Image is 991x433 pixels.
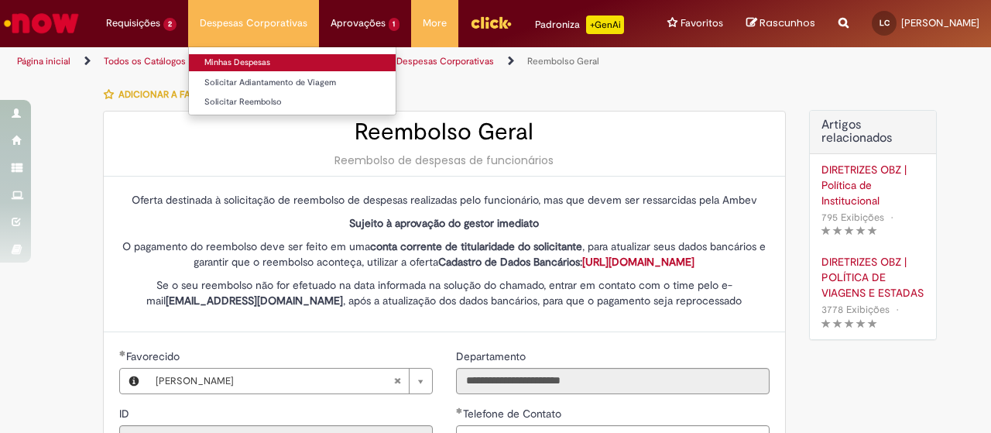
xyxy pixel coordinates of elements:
[119,119,770,145] h2: Reembolso Geral
[106,15,160,31] span: Requisições
[166,294,343,308] strong: [EMAIL_ADDRESS][DOMAIN_NAME]
[200,15,307,31] span: Despesas Corporativas
[349,216,539,230] strong: Sujeito à aprovação do gestor imediato
[456,407,463,414] span: Obrigatório Preenchido
[189,94,396,111] a: Solicitar Reembolso
[586,15,624,34] p: +GenAi
[396,55,494,67] a: Despesas Corporativas
[893,299,902,320] span: •
[470,11,512,34] img: click_logo_yellow_360x200.png
[535,15,624,34] div: Padroniza
[389,18,400,31] span: 1
[463,407,564,421] span: Telefone de Contato
[821,303,890,316] span: 3778 Exibições
[104,55,186,67] a: Todos os Catálogos
[331,15,386,31] span: Aprovações
[901,16,979,29] span: [PERSON_NAME]
[582,255,694,269] a: [URL][DOMAIN_NAME]
[189,74,396,91] a: Solicitar Adiantamento de Viagem
[119,406,132,421] label: Somente leitura - ID
[456,349,529,363] span: Somente leitura - Departamento
[821,211,884,224] span: 795 Exibições
[119,350,126,356] span: Obrigatório Preenchido
[12,47,649,76] ul: Trilhas de página
[188,46,396,115] ul: Despesas Corporativas
[821,162,924,208] a: DIRETRIZES OBZ | Política de Institucional
[189,54,396,71] a: Minhas Despesas
[119,239,770,270] p: O pagamento do reembolso deve ser feito em uma , para atualizar seus dados bancários e garantir q...
[456,368,770,394] input: Departamento
[163,18,177,31] span: 2
[386,369,409,393] abbr: Limpar campo Favorecido
[17,55,70,67] a: Página inicial
[746,16,815,31] a: Rascunhos
[370,239,582,253] strong: conta corrente de titularidade do solicitante
[880,18,890,28] span: LC
[887,207,897,228] span: •
[119,407,132,421] span: Somente leitura - ID
[156,369,393,393] span: [PERSON_NAME]
[119,277,770,308] p: Se o seu reembolso não for efetuado na data informada na solução do chamado, entrar em contato co...
[438,255,694,269] strong: Cadastro de Dados Bancários:
[126,349,183,363] span: Necessários - Favorecido
[423,15,447,31] span: More
[119,192,770,208] p: Oferta destinada à solicitação de reembolso de despesas realizadas pelo funcionário, mas que deve...
[118,88,230,101] span: Adicionar a Favoritos
[760,15,815,30] span: Rascunhos
[2,8,81,39] img: ServiceNow
[821,254,924,301] a: DIRETRIZES OBZ | POLÍTICA DE VIAGENS E ESTADAS
[119,153,770,168] div: Reembolso de despesas de funcionários
[456,349,529,364] label: Somente leitura - Departamento
[821,119,924,146] h3: Artigos relacionados
[148,369,432,393] a: [PERSON_NAME]Limpar campo Favorecido
[103,78,238,111] button: Adicionar a Favoritos
[120,369,148,393] button: Favorecido, Visualizar este registro Leonardo Gomes Da Cruz
[527,55,599,67] a: Reembolso Geral
[681,15,723,31] span: Favoritos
